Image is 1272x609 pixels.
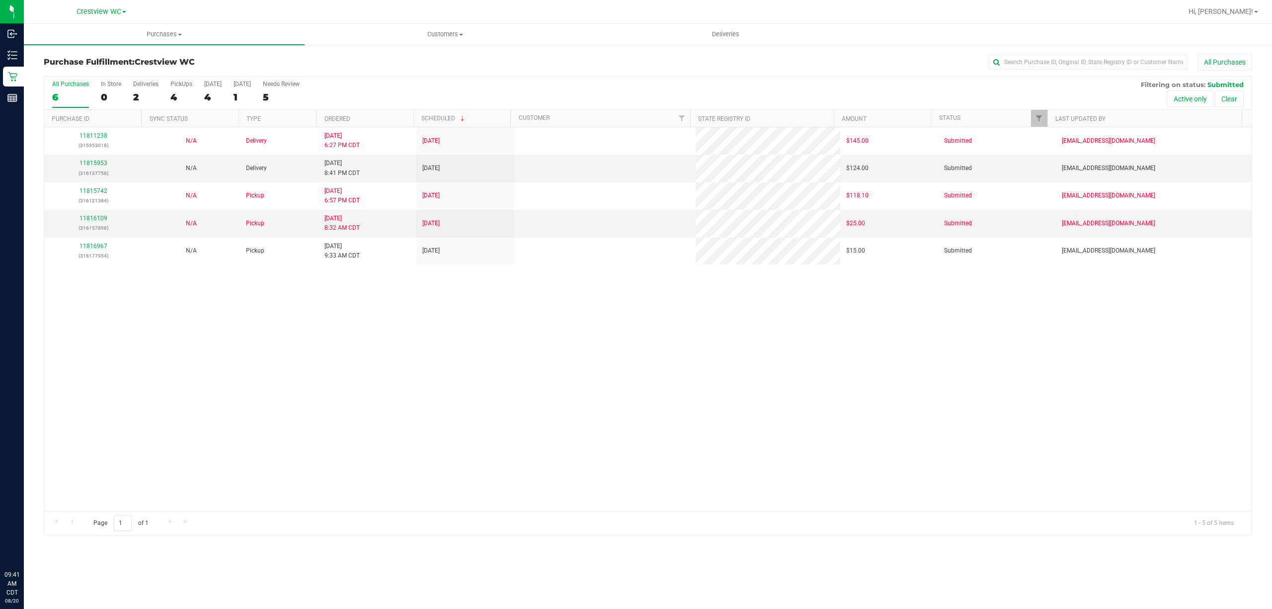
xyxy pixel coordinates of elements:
inline-svg: Retail [7,72,17,82]
span: [DATE] [422,219,440,228]
div: Deliveries [133,81,159,87]
span: $145.00 [846,136,869,146]
span: Delivery [246,164,267,173]
span: Crestview WC [135,57,195,67]
span: Submitted [944,164,972,173]
span: Not Applicable [186,137,197,144]
button: N/A [186,246,197,256]
span: Customers [305,30,585,39]
inline-svg: Inventory [7,50,17,60]
a: Status [939,114,960,121]
div: 6 [52,91,89,103]
p: (316137758) [50,169,136,178]
span: Delivery [246,136,267,146]
div: In Store [101,81,121,87]
a: Type [246,115,261,122]
span: Filtering on status: [1141,81,1205,88]
a: Sync Status [150,115,188,122]
a: 11816967 [79,243,107,250]
a: Filter [1031,110,1047,127]
span: Submitted [944,136,972,146]
iframe: Resource center [10,529,40,559]
div: [DATE] [204,81,222,87]
span: 1 - 5 of 5 items [1186,516,1242,530]
span: Pickup [246,219,264,228]
a: State Registry ID [698,115,750,122]
span: Page of 1 [85,516,157,531]
h3: Purchase Fulfillment: [44,58,447,67]
a: Customers [305,24,585,45]
span: [EMAIL_ADDRESS][DOMAIN_NAME] [1062,136,1155,146]
span: Hi, [PERSON_NAME]! [1189,7,1253,15]
button: N/A [186,164,197,173]
div: 5 [263,91,300,103]
span: Purchases [24,30,305,39]
span: Crestview WC [77,7,121,16]
a: Purchases [24,24,305,45]
p: (315953018) [50,141,136,150]
span: [DATE] 6:57 PM CDT [324,186,360,205]
p: 08/20 [4,597,19,605]
a: Amount [842,115,867,122]
p: (316121384) [50,196,136,205]
button: Active only [1167,90,1213,107]
a: 11811238 [79,132,107,139]
a: Ordered [324,115,350,122]
span: [DATE] 8:32 AM CDT [324,214,360,233]
span: Deliveries [699,30,753,39]
span: [EMAIL_ADDRESS][DOMAIN_NAME] [1062,191,1155,200]
span: Submitted [944,246,972,256]
div: 4 [204,91,222,103]
span: [DATE] [422,164,440,173]
span: $25.00 [846,219,865,228]
div: All Purchases [52,81,89,87]
span: [DATE] [422,191,440,200]
span: [DATE] 9:33 AM CDT [324,242,360,261]
div: 4 [170,91,192,103]
span: Submitted [944,191,972,200]
span: [DATE] 6:27 PM CDT [324,131,360,150]
span: $124.00 [846,164,869,173]
div: [DATE] [234,81,251,87]
span: [EMAIL_ADDRESS][DOMAIN_NAME] [1062,246,1155,256]
a: Last Updated By [1055,115,1106,122]
div: 2 [133,91,159,103]
span: Submitted [944,219,972,228]
span: Submitted [1207,81,1244,88]
a: Deliveries [585,24,866,45]
a: Filter [674,110,690,127]
a: Scheduled [421,115,467,122]
inline-svg: Reports [7,93,17,103]
span: Not Applicable [186,192,197,199]
inline-svg: Inbound [7,29,17,39]
p: (316177954) [50,251,136,261]
span: Pickup [246,246,264,256]
span: $118.10 [846,191,869,200]
div: Needs Review [263,81,300,87]
p: (316157898) [50,223,136,233]
span: $15.00 [846,246,865,256]
span: [DATE] [422,246,440,256]
button: N/A [186,136,197,146]
div: 0 [101,91,121,103]
div: 1 [234,91,251,103]
span: Not Applicable [186,165,197,172]
a: Customer [519,114,550,121]
button: All Purchases [1197,54,1252,71]
span: [DATE] [422,136,440,146]
a: Purchase ID [52,115,89,122]
span: [EMAIL_ADDRESS][DOMAIN_NAME] [1062,164,1155,173]
a: 11815742 [79,187,107,194]
button: N/A [186,219,197,228]
span: [DATE] 8:41 PM CDT [324,159,360,177]
span: Pickup [246,191,264,200]
input: 1 [114,516,132,531]
p: 09:41 AM CDT [4,570,19,597]
span: Not Applicable [186,247,197,254]
button: N/A [186,191,197,200]
span: Not Applicable [186,220,197,227]
div: PickUps [170,81,192,87]
input: Search Purchase ID, Original ID, State Registry ID or Customer Name... [989,55,1188,70]
a: 11816109 [79,215,107,222]
a: 11815953 [79,160,107,167]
